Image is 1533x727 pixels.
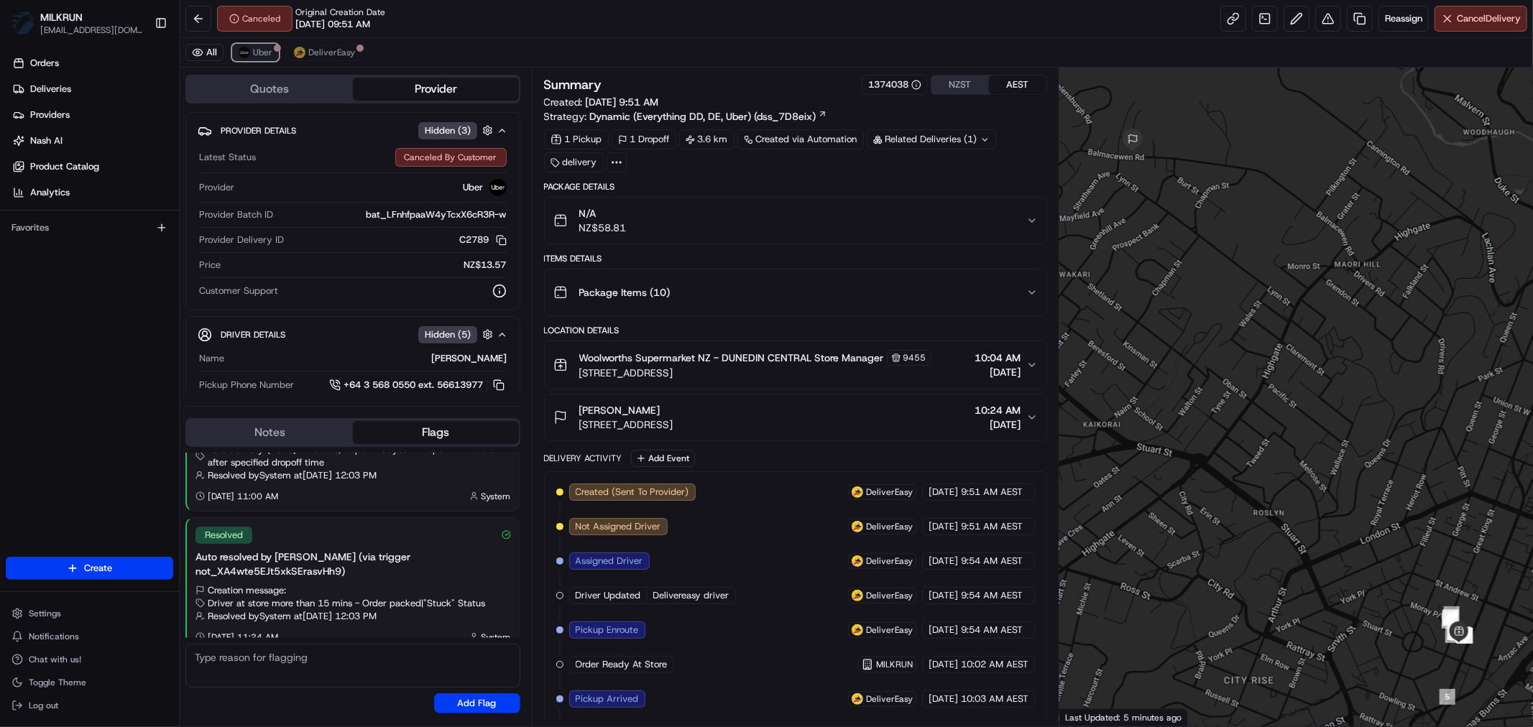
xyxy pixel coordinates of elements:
[11,11,34,34] img: MILKRUN
[866,590,913,601] span: DeliverEasy
[1442,611,1458,626] div: 10
[545,394,1046,440] button: [PERSON_NAME][STREET_ADDRESS]10:24 AM[DATE]
[929,693,958,705] span: [DATE]
[868,78,921,91] div: 1374038
[544,325,1047,336] div: Location Details
[576,589,641,602] span: Driver Updated
[208,631,278,643] span: [DATE] 11:24 AM
[1440,689,1455,705] div: 5
[84,562,112,575] span: Create
[876,659,913,670] span: MILKRUN
[199,259,221,272] span: Price
[1059,708,1188,726] div: Last Updated: 5 minutes ago
[961,486,1023,499] span: 9:51 AM AEST
[961,658,1028,671] span: 10:02 AM AEST
[929,555,958,568] span: [DATE]
[187,78,353,101] button: Quotes
[929,589,958,602] span: [DATE]
[198,119,508,142] button: Provider DetailsHidden (3)
[208,610,291,623] span: Resolved by System
[6,695,173,716] button: Log out
[199,233,284,246] span: Provider Delivery ID
[961,589,1023,602] span: 9:54 AM AEST
[544,95,659,109] span: Created:
[6,672,173,693] button: Toggle Theme
[418,325,497,343] button: Hidden (5)
[579,206,627,221] span: N/A
[852,590,863,601] img: delivereasy_logo.png
[30,186,70,199] span: Analytics
[29,654,81,665] span: Chat with us!
[199,151,256,164] span: Latest Status
[975,403,1021,417] span: 10:24 AM
[6,216,173,239] div: Favorites
[294,47,305,58] img: delivereasy_logo.png
[6,52,179,75] a: Orders
[1378,6,1429,32] button: Reassign
[961,520,1023,533] span: 9:51 AM AEST
[185,44,224,61] button: All
[294,610,377,623] span: at [DATE] 12:03 PM
[30,108,70,121] span: Providers
[6,6,149,40] button: MILKRUNMILKRUN[EMAIL_ADDRESS][DOMAIN_NAME]
[866,555,913,567] span: DeliverEasy
[195,550,511,578] div: Auto resolved by [PERSON_NAME] (via trigger not_XA4wte5EJt5xkSErasvHh9)
[931,75,989,94] button: NZST
[6,649,173,670] button: Chat with us!
[586,96,659,108] span: [DATE] 9:51 AM
[308,47,355,58] span: DeliverEasy
[464,259,507,272] span: NZ$13.57
[464,181,484,194] span: Uber
[929,486,958,499] span: [DATE]
[631,450,695,467] button: Add Event
[199,284,278,297] span: Customer Support
[1435,6,1527,32] button: CancelDelivery
[295,6,385,18] span: Original Creation Date
[545,341,1046,389] button: Woolworths Supermarket NZ - DUNEDIN CENTRAL Store Manager9455[STREET_ADDRESS]10:04 AM[DATE]
[40,24,143,36] button: [EMAIL_ADDRESS][DOMAIN_NAME]
[544,152,604,172] div: delivery
[852,486,863,498] img: delivereasy_logo.png
[217,6,293,32] button: Canceled
[199,379,294,392] span: Pickup Phone Number
[287,44,362,61] button: DeliverEasy
[40,10,83,24] span: MILKRUN
[29,608,61,619] span: Settings
[929,520,958,533] span: [DATE]
[208,584,286,597] span: Creation message:
[579,351,884,365] span: Woolworths Supermarket NZ - DUNEDIN CENTRAL Store Manager
[329,377,507,393] a: +64 3 568 0550 ext. 56613977
[961,693,1028,705] span: 10:03 AM AEST
[903,352,926,363] span: 9455
[253,47,272,58] span: Uber
[434,693,520,713] button: Add Flag
[545,269,1046,315] button: Package Items (10)
[230,352,507,365] div: [PERSON_NAME]
[367,208,507,221] span: bat_LFnhfpaaW4yTcxX6cR3R-w
[489,179,507,196] img: uber-new-logo.jpeg
[199,352,224,365] span: Name
[6,78,179,101] a: Deliveries
[866,693,913,705] span: DeliverEasy
[867,129,996,149] div: Related Deliveries (1)
[221,125,296,136] span: Provider Details
[544,109,827,124] div: Strategy:
[353,421,519,444] button: Flags
[579,221,627,235] span: NZ$58.81
[866,521,913,532] span: DeliverEasy
[737,129,864,149] a: Created via Automation
[208,491,278,502] span: [DATE] 11:00 AM
[294,469,377,482] span: at [DATE] 12:03 PM
[852,555,863,567] img: delivereasy_logo.png
[6,155,179,178] a: Product Catalog
[208,469,291,482] span: Resolved by System
[482,491,511,502] span: System
[30,160,99,173] span: Product Catalog
[221,329,285,341] span: Driver Details
[579,366,931,380] span: [STREET_ADDRESS]
[482,631,511,643] span: System
[653,589,729,602] span: Delivereasy driver
[425,124,471,137] span: Hidden ( 3 )
[239,47,250,58] img: uber-new-logo.jpeg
